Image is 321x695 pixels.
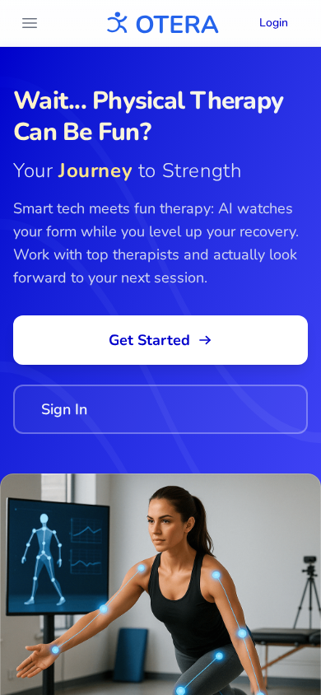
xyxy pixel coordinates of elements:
[13,7,46,40] button: header.menu.open
[13,385,308,434] a: Sign In
[13,197,308,289] p: Smart tech meets fun therapy: AI watches your form while you level up your recovery. Work with to...
[40,329,281,352] span: Get Started
[13,86,308,147] span: Wait... Physical Therapy Can Be Fun?
[58,157,133,184] span: Journey
[101,5,220,42] img: OTERA logo
[246,8,301,38] a: Login
[13,315,308,365] a: Get Started
[13,157,308,184] span: Your to Strength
